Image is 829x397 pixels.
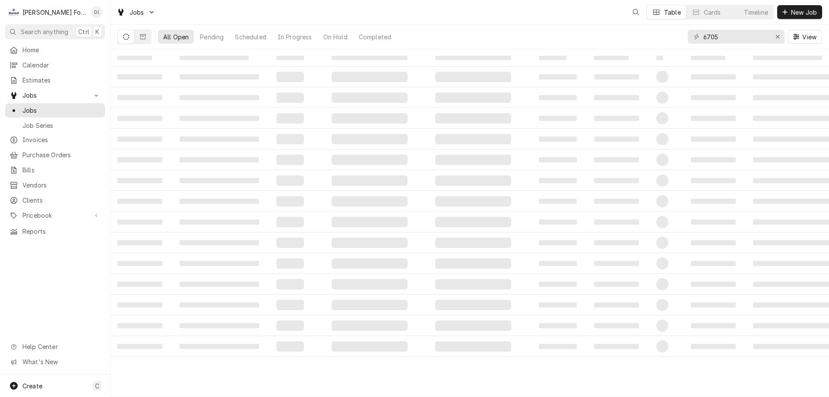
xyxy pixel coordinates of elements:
span: ‌ [435,155,511,165]
span: ‌ [656,133,668,145]
span: ‌ [117,137,162,142]
span: ‌ [656,216,668,228]
span: ‌ [332,258,408,269]
span: Purchase Orders [22,150,101,159]
span: ‌ [539,157,577,162]
button: View [788,30,822,44]
span: ‌ [691,323,736,328]
span: ‌ [656,320,668,332]
span: Search anything [21,27,68,36]
span: ‌ [117,344,162,349]
button: Open search [629,5,643,19]
span: ‌ [180,240,259,245]
button: Erase input [771,30,785,44]
span: Ctrl [78,27,89,36]
span: ‌ [276,56,304,60]
span: ‌ [180,116,259,121]
span: Home [22,45,101,54]
div: M [8,6,20,18]
span: ‌ [180,261,259,266]
span: ‌ [435,217,511,227]
span: ‌ [691,240,736,245]
span: ‌ [435,72,511,82]
span: ‌ [276,279,304,289]
span: ‌ [180,282,259,287]
a: Reports [5,224,105,238]
span: ‌ [276,113,304,124]
span: ‌ [435,92,511,103]
span: ‌ [180,344,259,349]
span: Jobs [22,91,88,100]
a: Go to Jobs [113,5,159,19]
span: ‌ [332,238,408,248]
div: On Hold [323,32,348,41]
span: ‌ [180,199,259,204]
span: ‌ [332,341,408,352]
span: ‌ [332,72,408,82]
a: Bills [5,163,105,177]
span: ‌ [691,137,736,142]
span: Reports [22,227,101,236]
span: ‌ [691,219,736,225]
span: ‌ [594,302,639,308]
table: All Open Jobs List Loading [111,49,829,397]
span: ‌ [276,300,304,310]
a: Calendar [5,58,105,72]
span: ‌ [276,258,304,269]
span: ‌ [656,112,668,124]
span: ‌ [656,278,668,290]
span: ‌ [180,219,259,225]
a: Invoices [5,133,105,147]
span: ‌ [435,238,511,248]
span: ‌ [180,157,259,162]
span: ‌ [332,92,408,103]
span: ‌ [276,72,304,82]
span: ‌ [594,116,639,121]
span: ‌ [539,74,577,79]
span: ‌ [276,217,304,227]
span: ‌ [276,341,304,352]
span: ‌ [691,178,736,183]
a: Go to Help Center [5,340,105,354]
span: ‌ [691,302,736,308]
span: ‌ [594,219,639,225]
span: ‌ [180,178,259,183]
span: ‌ [117,261,162,266]
span: ‌ [117,219,162,225]
a: Vendors [5,178,105,192]
span: ‌ [539,199,577,204]
span: Invoices [22,135,101,144]
span: ‌ [656,237,668,249]
span: ‌ [656,175,668,187]
span: ‌ [180,95,259,100]
span: ‌ [539,137,577,142]
a: Job Series [5,118,105,133]
span: ‌ [435,258,511,269]
span: Help Center [22,342,100,351]
span: ‌ [656,71,668,83]
span: ‌ [594,178,639,183]
span: Bills [22,165,101,175]
span: ‌ [117,178,162,183]
span: ‌ [117,95,162,100]
div: Marshall Food Equipment Service's Avatar [8,6,20,18]
span: ‌ [691,261,736,266]
span: ‌ [117,74,162,79]
a: Go to Jobs [5,88,105,102]
span: ‌ [332,300,408,310]
span: ‌ [753,56,822,60]
span: ‌ [594,261,639,266]
span: Clients [22,196,101,205]
span: ‌ [180,323,259,328]
div: Table [664,8,681,17]
div: In Progress [278,32,312,41]
button: New Job [777,5,822,19]
span: ‌ [180,56,249,60]
span: ‌ [594,137,639,142]
span: ‌ [332,321,408,331]
span: ‌ [539,116,577,121]
span: ‌ [276,175,304,186]
span: ‌ [691,95,736,100]
span: ‌ [332,217,408,227]
div: Timeline [744,8,768,17]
